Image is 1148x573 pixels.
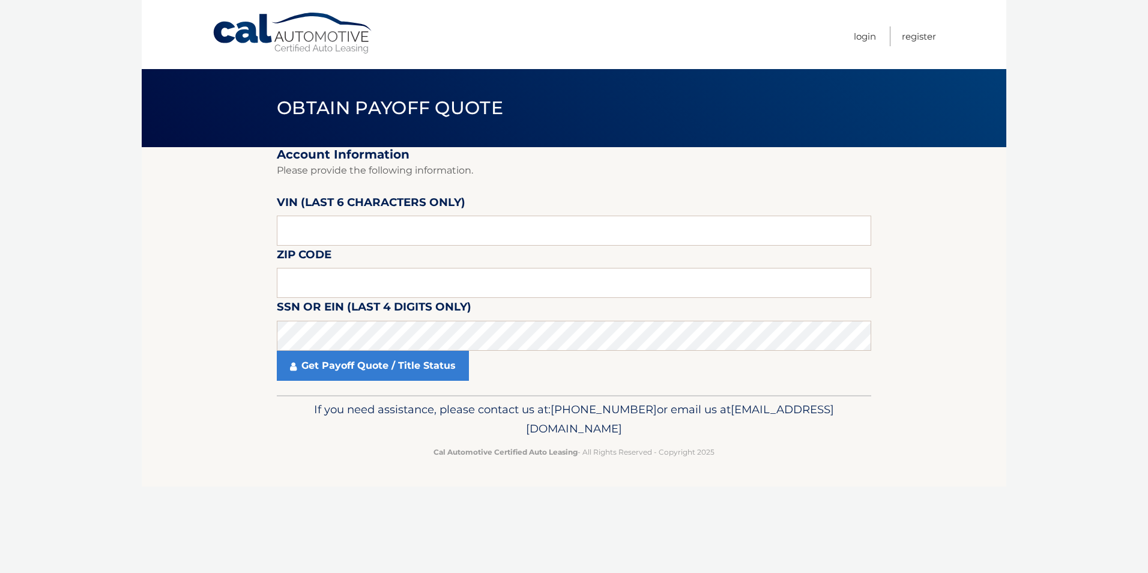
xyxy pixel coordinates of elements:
strong: Cal Automotive Certified Auto Leasing [434,447,578,456]
p: If you need assistance, please contact us at: or email us at [285,400,863,438]
span: [PHONE_NUMBER] [551,402,657,416]
a: Register [902,26,936,46]
a: Cal Automotive [212,12,374,55]
a: Get Payoff Quote / Title Status [277,351,469,381]
p: Please provide the following information. [277,162,871,179]
h2: Account Information [277,147,871,162]
label: SSN or EIN (last 4 digits only) [277,298,471,320]
a: Login [854,26,876,46]
label: Zip Code [277,246,331,268]
p: - All Rights Reserved - Copyright 2025 [285,446,863,458]
span: Obtain Payoff Quote [277,97,503,119]
label: VIN (last 6 characters only) [277,193,465,216]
